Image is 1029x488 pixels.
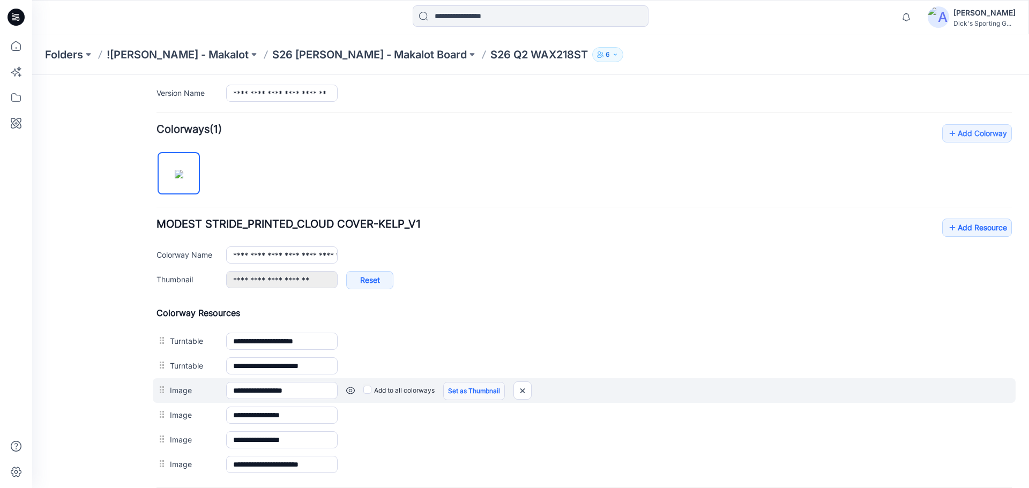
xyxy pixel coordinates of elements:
[331,307,402,324] label: Add to all colorways
[592,47,623,62] button: 6
[331,309,338,316] input: Add to all colorways
[138,358,183,370] label: Image
[910,144,980,162] a: Add Resource
[107,47,249,62] a: ![PERSON_NAME] - Makalot
[138,260,183,272] label: Turntable
[138,334,183,346] label: Image
[32,75,1029,488] iframe: edit-style
[124,232,980,243] h4: Colorway Resources
[606,49,610,61] p: 6
[272,47,467,62] a: S26 [PERSON_NAME] - Makalot Board
[124,142,389,155] span: MODEST STRIDE_PRINTED_CLOUD COVER-KELP_V1
[490,47,588,62] p: S26 Q2 WAX218ST
[953,6,1016,19] div: [PERSON_NAME]
[124,198,183,210] label: Thumbnail
[143,95,151,103] img: eyJhbGciOiJIUzI1NiIsImtpZCI6IjAiLCJzbHQiOiJzZXMiLCJ0eXAiOiJKV1QifQ.eyJkYXRhIjp7InR5cGUiOiJzdG9yYW...
[138,383,183,395] label: Image
[482,307,499,325] img: close-btn.svg
[314,196,361,214] a: Reset
[124,174,183,185] label: Colorway Name
[138,284,183,296] label: Turntable
[411,307,473,325] a: Set as Thumbnail
[45,47,83,62] a: Folders
[138,309,183,321] label: Image
[928,6,949,28] img: avatar
[953,19,1016,27] div: Dick's Sporting G...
